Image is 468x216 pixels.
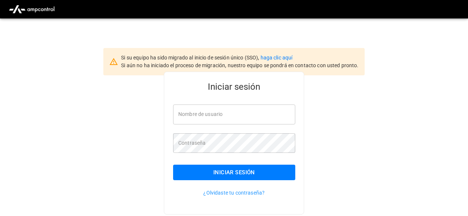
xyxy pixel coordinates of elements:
[173,81,295,93] h5: Iniciar sesión
[261,55,293,61] a: haga clic aquí
[121,55,260,61] span: Si su equipo ha sido migrado al inicio de sesión único (SSO),
[121,62,358,68] span: Si aún no ha iniciado el proceso de migración, nuestro equipo se pondrá en contacto con usted pro...
[173,189,295,196] p: ¿Olvidaste tu contraseña?
[6,2,58,16] img: ampcontrol.io logo
[173,165,295,180] button: Iniciar sesión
